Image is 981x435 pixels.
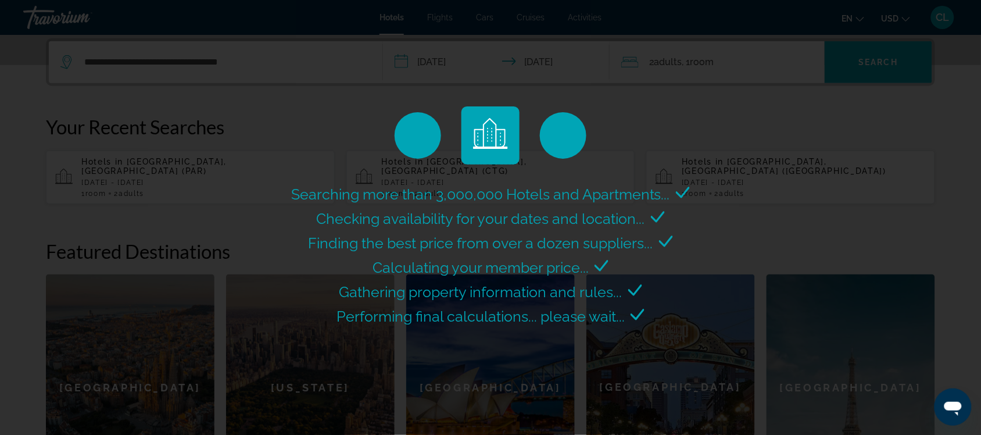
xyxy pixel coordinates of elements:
span: Finding the best price from over a dozen suppliers... [309,234,653,252]
iframe: Bouton de lancement de la fenêtre de messagerie [935,388,972,426]
span: Calculating your member price... [373,259,589,276]
span: Searching more than 3,000,000 Hotels and Apartments... [291,186,670,203]
span: Gathering property information and rules... [339,283,622,301]
span: Performing final calculations... please wait... [336,308,625,325]
span: Checking availability for your dates and location... [317,210,645,227]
